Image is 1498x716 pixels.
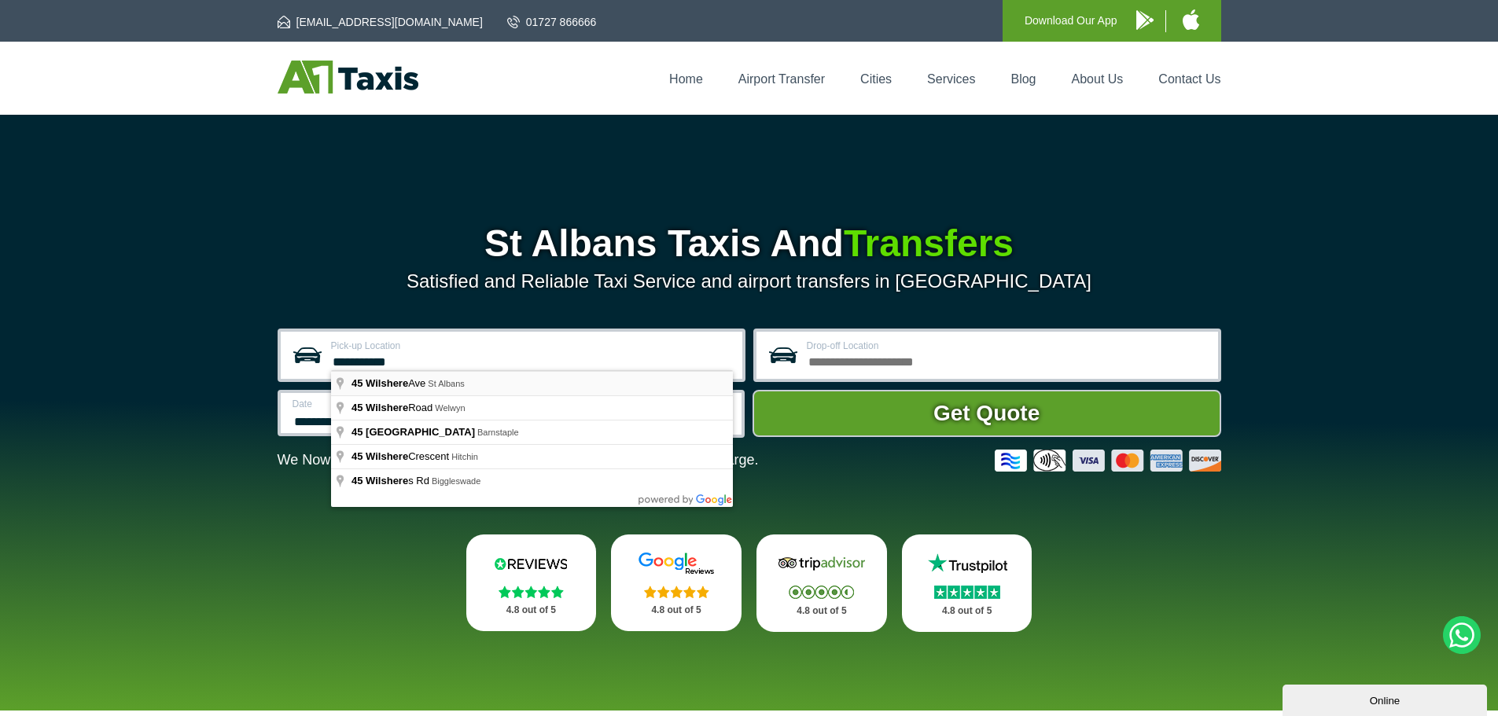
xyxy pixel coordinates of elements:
span: St Albans [428,379,464,388]
span: 45 [351,402,363,413]
span: [GEOGRAPHIC_DATA] [366,426,475,438]
span: Biggleswade [432,476,480,486]
span: Wilshere [366,475,408,487]
span: s Rd [351,475,432,487]
img: Stars [934,586,1000,599]
span: Wilshere [366,402,408,413]
img: Credit And Debit Cards [995,450,1221,472]
img: Google [629,552,723,575]
img: Stars [499,586,564,598]
span: 45 [351,377,363,389]
a: Contact Us [1158,72,1220,86]
span: 45 Wilshere [351,450,408,462]
span: 45 [351,475,363,487]
a: Reviews.io Stars 4.8 out of 5 [466,534,597,631]
a: Tripadvisor Stars 4.8 out of 5 [756,534,887,632]
span: Ave [351,377,428,389]
span: Hitchin [451,452,478,461]
img: Tripadvisor [775,552,869,575]
img: Stars [789,586,854,599]
span: Road [351,402,435,413]
button: Get Quote [753,390,1221,437]
img: Trustpilot [920,552,1014,575]
span: Barnstaple [477,428,519,437]
a: Home [669,72,703,86]
p: We Now Accept Card & Contactless Payment In [278,452,759,468]
span: Transfers [844,222,1014,264]
span: Wilshere [366,377,408,389]
a: Blog [1010,72,1036,86]
a: Services [927,72,975,86]
p: 4.8 out of 5 [484,600,580,620]
a: Airport Transfer [738,72,825,86]
p: Download Our App [1025,11,1117,31]
a: 01727 866666 [507,14,597,30]
h1: St Albans Taxis And [278,225,1221,263]
p: 4.8 out of 5 [774,601,870,621]
img: A1 Taxis St Albans LTD [278,61,418,94]
label: Pick-up Location [331,341,733,351]
iframe: chat widget [1283,681,1490,716]
a: Trustpilot Stars 4.8 out of 5 [902,534,1032,632]
p: Satisfied and Reliable Taxi Service and airport transfers in [GEOGRAPHIC_DATA] [278,270,1221,292]
p: 4.8 out of 5 [919,601,1015,621]
label: Drop-off Location [807,341,1209,351]
a: About Us [1072,72,1124,86]
img: Stars [644,586,709,598]
img: A1 Taxis Android App [1136,10,1154,30]
span: Welwyn [435,403,465,413]
a: Cities [860,72,892,86]
img: A1 Taxis iPhone App [1183,9,1199,30]
a: [EMAIL_ADDRESS][DOMAIN_NAME] [278,14,483,30]
label: Date [293,399,495,409]
a: Google Stars 4.8 out of 5 [611,534,742,631]
p: 4.8 out of 5 [628,600,724,620]
span: Crescent [351,450,451,462]
span: 45 [351,426,363,438]
img: Reviews.io [484,552,578,575]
